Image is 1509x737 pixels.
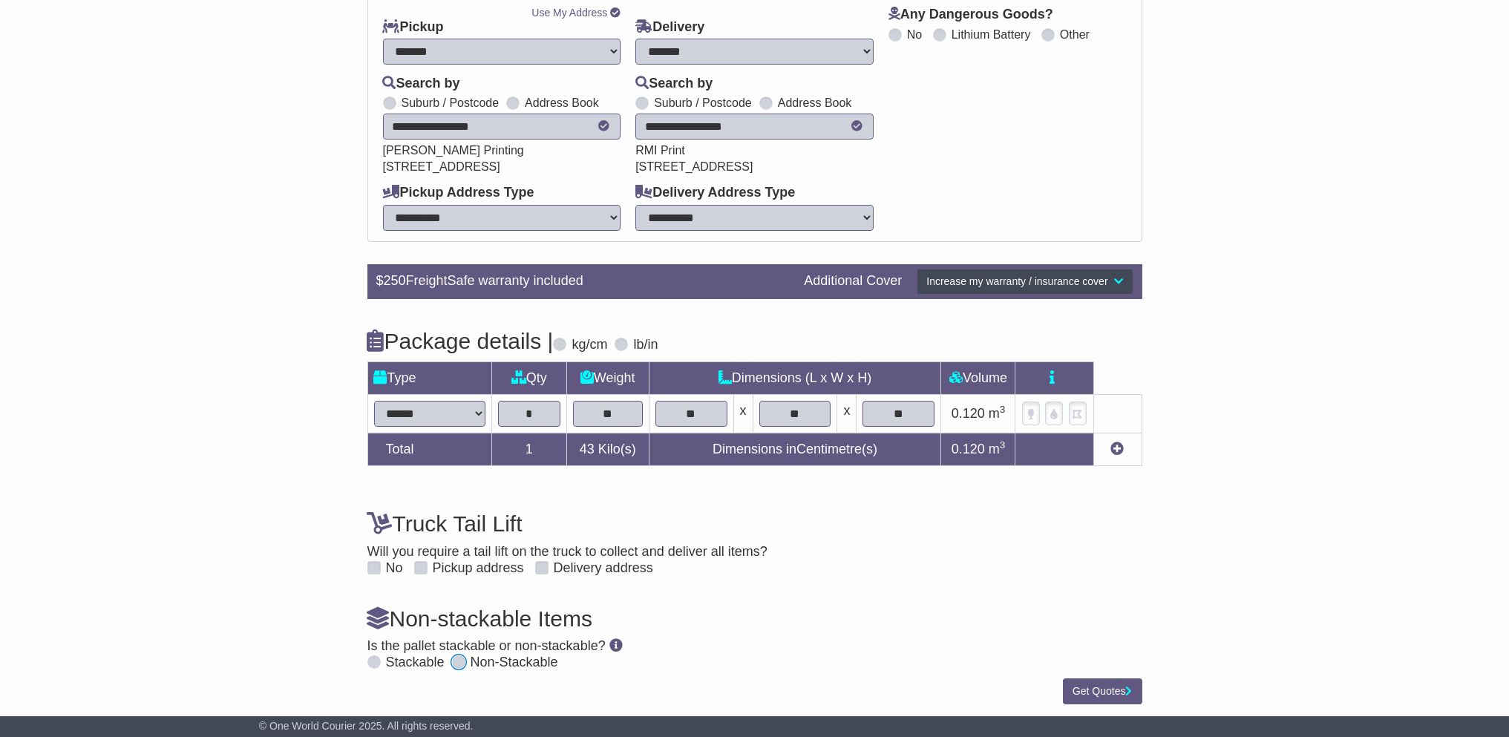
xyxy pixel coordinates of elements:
[635,185,795,201] label: Delivery Address Type
[367,638,606,653] span: Is the pallet stackable or non-stackable?
[566,361,649,394] td: Weight
[531,7,607,19] a: Use My Address
[635,160,753,173] span: [STREET_ADDRESS]
[566,433,649,465] td: Kilo(s)
[525,96,599,110] label: Address Book
[383,76,460,92] label: Search by
[384,273,406,288] span: 250
[360,504,1150,577] div: Will you require a tail lift on the truck to collect and deliver all items?
[952,442,985,456] span: 0.120
[649,361,941,394] td: Dimensions (L x W x H)
[383,185,534,201] label: Pickup Address Type
[635,19,704,36] label: Delivery
[386,655,445,671] label: Stackable
[888,7,1053,23] label: Any Dangerous Goods?
[471,655,558,671] label: Non-Stackable
[1060,27,1090,42] label: Other
[635,76,713,92] label: Search by
[1000,404,1006,415] sup: 3
[952,406,985,421] span: 0.120
[367,361,491,394] td: Type
[383,144,524,157] span: [PERSON_NAME] Printing
[633,337,658,353] label: lb/in
[778,96,852,110] label: Address Book
[837,394,857,433] td: x
[1063,678,1142,704] button: Get Quotes
[383,19,444,36] label: Pickup
[367,433,491,465] td: Total
[369,273,797,289] div: $ FreightSafe warranty included
[383,160,500,173] span: [STREET_ADDRESS]
[367,511,1142,536] h4: Truck Tail Lift
[386,560,403,577] label: No
[491,361,566,394] td: Qty
[1111,442,1125,456] a: Add new item
[917,269,1133,295] button: Increase my warranty / insurance cover
[989,406,1006,421] span: m
[367,329,554,353] h4: Package details |
[1000,439,1006,451] sup: 3
[580,442,595,456] span: 43
[926,275,1107,287] span: Increase my warranty / insurance cover
[402,96,500,110] label: Suburb / Postcode
[654,96,752,110] label: Suburb / Postcode
[941,361,1015,394] td: Volume
[367,606,1142,631] h4: Non-stackable Items
[635,144,685,157] span: RMI Print
[572,337,607,353] label: kg/cm
[259,720,474,732] span: © One World Courier 2025. All rights reserved.
[433,560,524,577] label: Pickup address
[491,433,566,465] td: 1
[952,27,1031,42] label: Lithium Battery
[733,394,753,433] td: x
[989,442,1006,456] span: m
[649,433,941,465] td: Dimensions in Centimetre(s)
[796,273,909,289] div: Additional Cover
[907,27,922,42] label: No
[554,560,653,577] label: Delivery address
